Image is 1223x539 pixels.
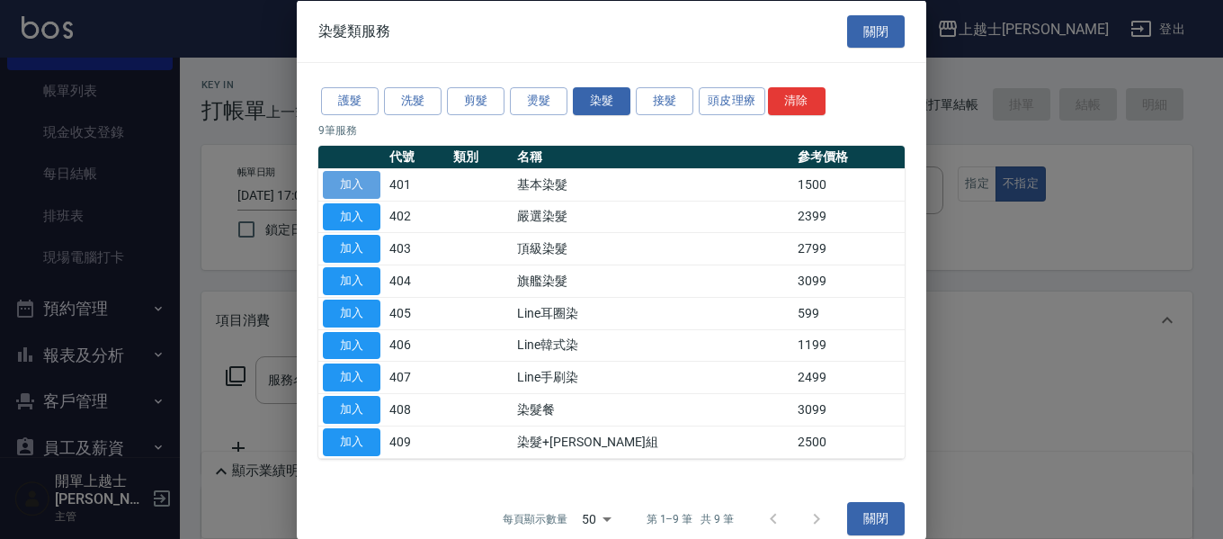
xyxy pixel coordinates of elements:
[385,168,449,201] td: 401
[513,426,793,458] td: 染髮+[PERSON_NAME]組
[323,235,380,263] button: 加入
[318,121,905,138] p: 9 筆服務
[847,502,905,535] button: 關閉
[323,170,380,198] button: 加入
[847,14,905,48] button: 關閉
[323,299,380,327] button: 加入
[385,232,449,265] td: 403
[793,329,905,362] td: 1199
[513,265,793,297] td: 旗艦染髮
[513,361,793,393] td: Line手刷染
[510,87,567,115] button: 燙髮
[323,427,380,455] button: 加入
[323,396,380,424] button: 加入
[384,87,442,115] button: 洗髮
[447,87,504,115] button: 剪髮
[793,145,905,168] th: 參考價格
[513,201,793,233] td: 嚴選染髮
[793,168,905,201] td: 1500
[323,331,380,359] button: 加入
[385,145,449,168] th: 代號
[573,87,630,115] button: 染髮
[793,393,905,426] td: 3099
[699,87,765,115] button: 頭皮理療
[449,145,513,168] th: 類別
[793,201,905,233] td: 2399
[647,510,734,526] p: 第 1–9 筆 共 9 筆
[636,87,693,115] button: 接髮
[323,364,380,391] button: 加入
[318,22,390,40] span: 染髮類服務
[793,361,905,393] td: 2499
[793,297,905,329] td: 599
[385,426,449,458] td: 409
[385,393,449,426] td: 408
[793,426,905,458] td: 2500
[793,265,905,297] td: 3099
[793,232,905,265] td: 2799
[385,297,449,329] td: 405
[385,361,449,393] td: 407
[513,393,793,426] td: 染髮餐
[513,168,793,201] td: 基本染髮
[385,201,449,233] td: 402
[513,297,793,329] td: Line耳圈染
[323,202,380,230] button: 加入
[768,87,826,115] button: 清除
[513,232,793,265] td: 頂級染髮
[385,329,449,362] td: 406
[503,510,567,526] p: 每頁顯示數量
[323,267,380,295] button: 加入
[321,87,379,115] button: 護髮
[513,145,793,168] th: 名稱
[513,329,793,362] td: Line韓式染
[385,265,449,297] td: 404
